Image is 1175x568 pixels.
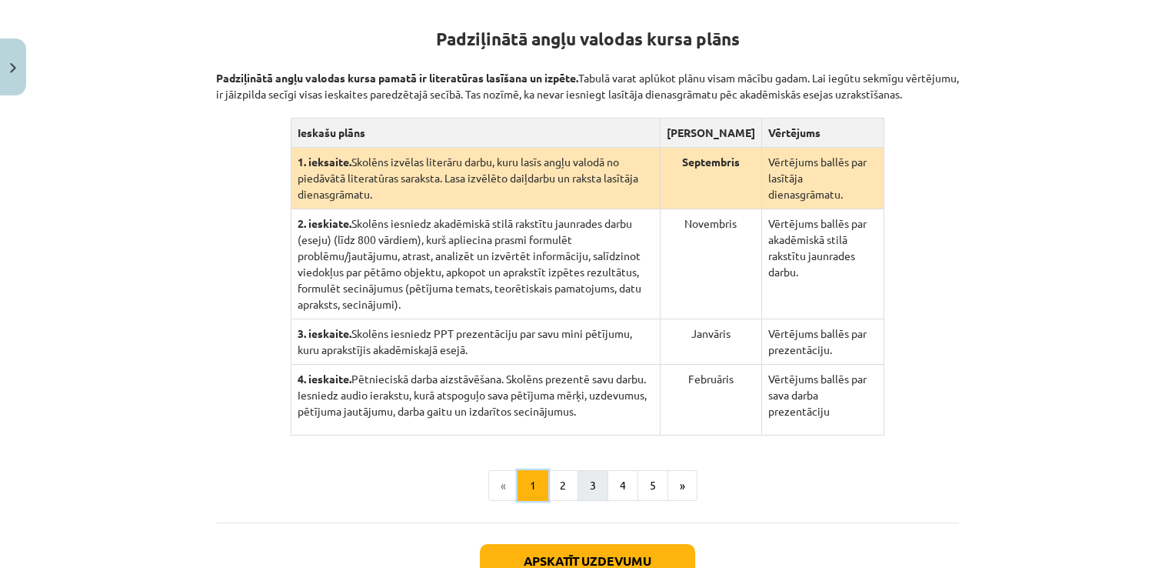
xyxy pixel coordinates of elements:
[298,372,351,386] strong: 4. ieskaite.
[216,470,959,501] nav: Page navigation example
[660,319,761,365] td: Janvāris
[291,119,660,148] th: Ieskašu plāns
[298,371,654,419] p: Pētnieciskā darba aizstāvēšana. Skolēns prezentē savu darbu. Iesniedz audio ierakstu, kurā atspog...
[637,470,668,501] button: 5
[291,148,660,209] td: Skolēns izvēlas literāru darbu, kuru lasīs angļu valodā no piedāvātā literatūras saraksta. Lasa i...
[660,119,761,148] th: [PERSON_NAME]
[660,209,761,319] td: Novembris
[291,319,660,365] td: Skolēns iesniedz PPT prezentāciju par savu mini pētījumu, kuru aprakstījis akadēmiskajā esejā.
[578,470,608,501] button: 3
[298,216,351,230] strong: 2. ieskiate.
[607,470,638,501] button: 4
[298,326,351,340] strong: 3. ieskaite.
[298,155,351,169] strong: 1. ieksaite.
[761,209,884,319] td: Vērtējums ballēs par akadēmiskā stilā rakstītu jaunrades darbu.
[761,319,884,365] td: Vērtējums ballēs par prezentāciju.
[10,63,16,73] img: icon-close-lesson-0947bae3869378f0d4975bcd49f059093ad1ed9edebbc8119c70593378902aed.svg
[291,209,660,319] td: Skolēns iesniedz akadēmiskā stilā rakstītu jaunrades darbu (eseju) (līdz 800 vārdiem), kurš aplie...
[216,71,578,85] strong: Padziļinātā angļu valodas kursa pamatā ir literatūras lasīšana un izpēte.
[761,365,884,436] td: Vērtējums ballēs par sava darba prezentāciju
[548,470,578,501] button: 2
[216,54,959,102] p: Tabulā varat aplūkot plānu visam mācību gadam. Lai iegūtu sekmīgu vērtējumu, ir jāizpilda secīgi ...
[436,28,740,50] strong: Padziļinātā angļu valodas kursa plāns
[761,119,884,148] th: Vērtējums
[518,470,548,501] button: 1
[667,371,755,387] p: Februāris
[761,148,884,209] td: Vērtējums ballēs par lasītāja dienasgrāmatu.
[682,155,740,169] strong: Septembris
[667,470,697,501] button: »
